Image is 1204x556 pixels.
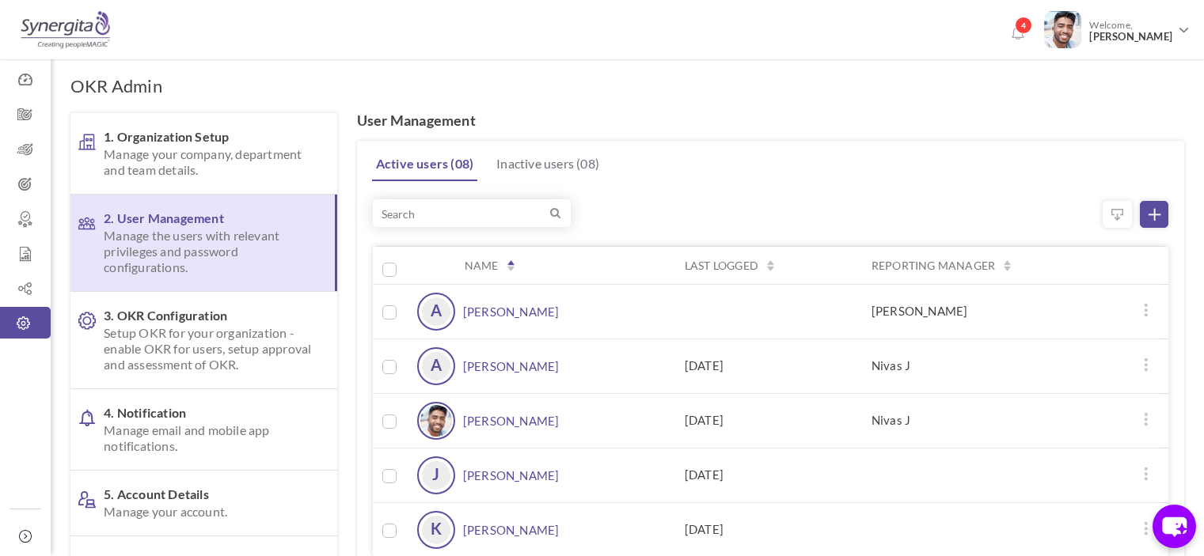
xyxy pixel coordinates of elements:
[1005,21,1030,46] a: Notifications
[673,448,860,502] td: [DATE]
[18,10,112,50] img: Logo
[104,504,312,520] span: Manage your account.
[104,325,312,373] span: Setup OKR for your organization - enable OKR for users, setup approval and assessment of OKR.
[463,293,560,331] a: Aakash M
[104,405,312,454] span: 4. Notification
[860,339,1161,393] td: Nivas J
[373,199,571,227] input: Search
[1081,11,1176,51] span: Welcome,
[104,210,310,275] span: 2. User Management
[455,156,469,171] span: 08
[1140,201,1168,228] a: Invite Users
[465,258,499,274] label: Name
[420,296,452,327] a: A
[405,246,673,284] th: Name: activate to sort column descending
[420,514,452,546] a: K
[104,228,310,275] span: Manage the users with relevant privileges and password configurations.
[420,350,452,382] a: A
[860,393,1161,448] td: Nivas J
[104,486,312,520] span: 5. Account Details
[872,258,995,274] label: Reporting Manager
[420,405,452,437] img: Z
[685,258,758,274] label: Last logged
[1015,17,1032,34] span: 4
[1153,505,1196,548] button: chat-button
[492,148,603,180] a: Inactive users ( )
[463,402,560,440] a: Frank N
[673,339,860,393] td: [DATE]
[1044,11,1081,48] img: Photo
[463,456,560,494] a: John K
[420,460,452,491] a: J
[1103,201,1132,228] a: Import users
[463,511,560,549] a: Kajal Shaikh
[860,246,1161,284] th: Reporting Manager: activate to sort column ascending
[580,156,594,171] span: 08
[70,75,162,97] h1: OKR Admin
[1089,31,1172,43] span: [PERSON_NAME]
[673,393,860,448] td: [DATE]
[860,284,1161,339] td: [PERSON_NAME]
[463,347,560,385] a: Amelia Fancourt
[104,422,312,454] span: Manage email and mobile app notifications.
[1038,5,1196,51] a: Photo Welcome,[PERSON_NAME]
[673,246,860,284] th: Last logged: activate to sort column ascending
[104,146,312,178] span: Manage your company, department and team details.
[104,308,312,373] span: 3. OKR Configuration
[104,129,312,178] span: 1. Organization Setup
[357,113,1184,129] h4: User Management
[372,148,477,181] a: Active users ( )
